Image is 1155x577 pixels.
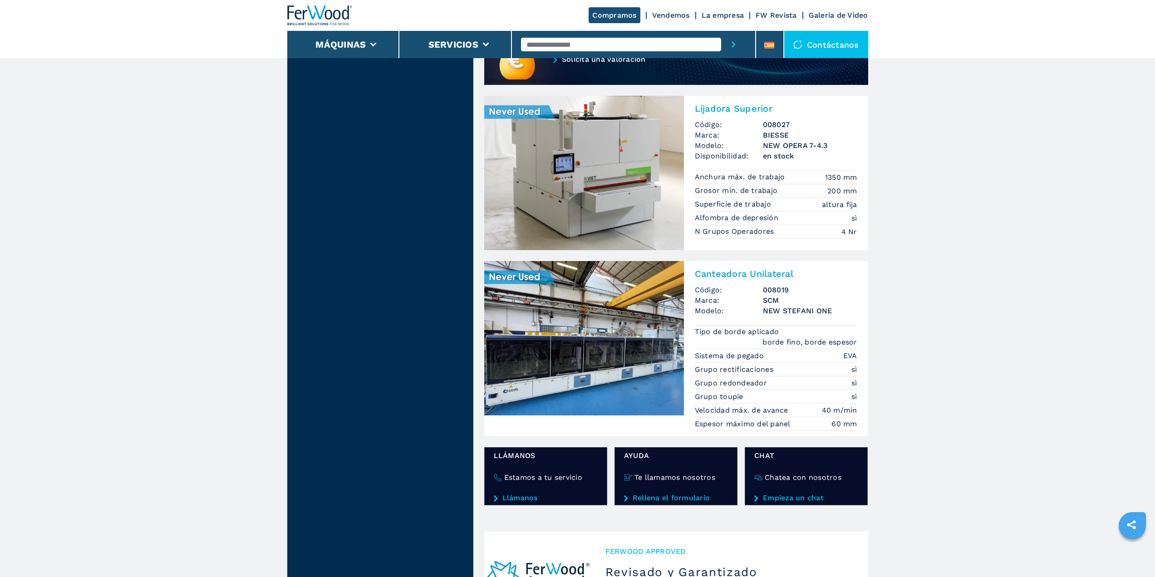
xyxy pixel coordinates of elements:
p: Grosor mín. de trabajo [695,186,780,196]
p: Anchura máx. de trabajo [695,172,787,182]
em: 4 Nr [841,227,857,237]
h3: BIESSE [763,130,857,140]
span: Ayuda [624,450,728,461]
em: sì [851,364,857,375]
em: borde fino, borde espesor [762,337,857,347]
h4: Te llamamos nosotros [634,472,715,483]
a: Vendemos [652,11,690,20]
h3: NEW OPERA 7-4.3 [763,140,857,151]
img: Chatea con nosotros [754,473,762,482]
img: Ferwood [287,5,353,25]
a: Empieza un chat [754,494,858,502]
span: Disponibilidad: [695,151,763,161]
h3: NEW STEFANI ONE [763,306,857,316]
p: Espesor máximo del panel [695,419,793,429]
span: Código: [695,285,763,295]
p: Superficie de trabajo [695,199,774,209]
h3: 008019 [763,285,857,295]
iframe: Chat [1116,536,1148,570]
div: Contáctanos [784,31,868,58]
p: Velocidad máx. de avance [695,405,791,415]
span: Código: [695,119,763,130]
img: Canteadora Unilateral SCM NEW STEFANI ONE [484,261,684,415]
h3: Canteadora Unilateral [695,268,857,279]
a: FW Revista [756,11,797,20]
p: Grupo redondeador [695,378,770,388]
span: Llámanos [494,450,598,461]
span: Modelo: [695,306,763,316]
em: sì [851,378,857,388]
em: sì [851,213,857,223]
h3: 008027 [763,119,857,130]
a: Llámanos [494,494,598,502]
h4: Chatea con nosotros [765,472,841,483]
span: en stock [763,151,857,161]
span: Marca: [695,130,763,140]
a: Canteadora Unilateral SCM NEW STEFANI ONECanteadora UnilateralCódigo:008019Marca:SCMModelo:NEW ST... [484,261,868,436]
span: Chat [754,450,858,461]
a: sharethis [1120,513,1143,536]
p: Tipo de borde aplicado [695,327,781,337]
span: Marca: [695,295,763,306]
p: Grupo rectificaciones [695,365,776,375]
p: Sistema de pegado [695,351,767,361]
p: N Grupos Operadores [695,227,777,237]
em: 60 mm [831,419,857,429]
button: submit-button [721,31,746,58]
em: altura fija [822,199,857,210]
span: Ferwood Approved [605,546,854,557]
a: Galeria de Video [809,11,868,20]
span: Modelo: [695,140,763,151]
a: La empresa [702,11,744,20]
em: 1350 mm [825,172,857,182]
a: Rellena el formulario [624,494,728,502]
p: Grupo toupie [695,392,746,402]
h3: Lijadora Superior [695,103,857,114]
h3: SCM [763,295,857,306]
img: Contáctanos [793,40,802,49]
em: 40 m/min [822,405,857,415]
img: Estamos a tu servicio [494,473,502,482]
button: Servicios [428,39,478,50]
a: Lijadora Superior BIESSE NEW OPERA 7-4.3Lijadora SuperiorCódigo:008027Marca:BIESSEModelo:NEW OPER... [484,96,868,250]
button: Máquinas [315,39,366,50]
a: Solicita una valoración [484,56,868,86]
em: 200 mm [827,186,857,196]
a: Compramos [589,7,640,23]
em: EVA [843,350,857,361]
img: Te llamamos nosotros [624,473,632,482]
em: sì [851,391,857,402]
img: Lijadora Superior BIESSE NEW OPERA 7-4.3 [484,96,684,250]
p: Alfombra de depresión [695,213,781,223]
h4: Estamos a tu servicio [504,472,582,483]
